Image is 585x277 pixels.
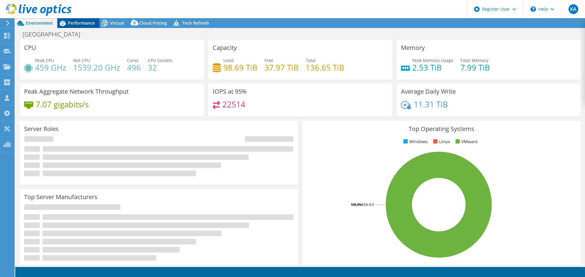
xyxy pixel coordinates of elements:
span: CPU Sockets [148,57,172,63]
tspan: 100.0% [351,202,362,207]
h1: [GEOGRAPHIC_DATA] [20,31,90,38]
h3: Capacity [213,44,237,51]
li: Windows [402,138,428,145]
h4: 7.99 TiB [460,64,490,71]
span: Peak CPU [35,57,54,63]
h3: Average Daily Write [401,88,456,95]
h3: Peak Aggregate Network Throughput [24,88,129,95]
span: Virtual [110,20,124,26]
h4: 32 [148,64,172,71]
h4: 1539.20 GHz [73,64,120,71]
span: Environment [26,20,53,26]
svg: \n [530,6,536,12]
span: Net CPU [73,57,90,63]
li: Linux [432,138,450,145]
tspan: ESXi 8.0 [362,202,374,207]
h3: Top Operating Systems [307,126,576,132]
span: KA [569,4,578,14]
h4: 22514 [222,101,245,108]
h4: 2.53 TiB [412,64,453,71]
span: Performance [68,20,95,26]
h3: Top Server Manufacturers [24,194,97,200]
h4: 496 [127,64,141,71]
h4: 11.31 TiB [414,101,448,108]
h3: Server Roles [24,126,59,132]
span: Free [264,57,273,63]
li: VMware [454,138,478,145]
h4: 136.65 TiB [306,64,344,71]
h3: Memory [401,44,425,51]
h4: 7.07 gigabits/s [36,101,89,108]
h4: 37.97 TiB [264,64,299,71]
h4: 98.69 TiB [223,64,257,71]
span: Tech Refresh [182,20,209,26]
span: Total Memory [460,57,488,63]
span: Cores [127,57,139,63]
h3: CPU [24,44,36,51]
span: Peak Memory Usage [412,57,453,63]
span: Total [306,57,316,63]
span: Used [223,57,234,63]
h4: 459 GHz [35,64,66,71]
span: Cloud Pricing [139,20,167,26]
h3: IOPS at 95% [213,88,247,95]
